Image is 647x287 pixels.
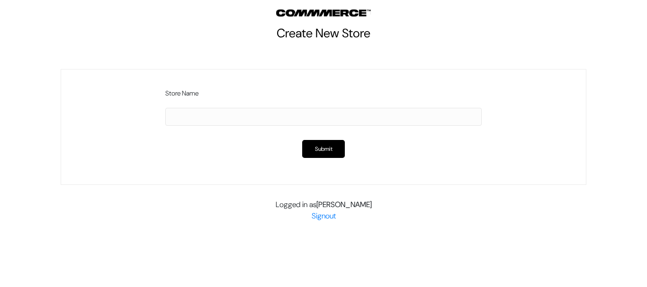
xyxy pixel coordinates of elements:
[302,140,345,158] button: Submit
[61,199,586,222] div: Logged in as
[316,200,372,209] b: [PERSON_NAME]
[165,88,482,98] label: Store Name
[276,9,371,17] img: Outdocart
[312,211,336,221] a: Signout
